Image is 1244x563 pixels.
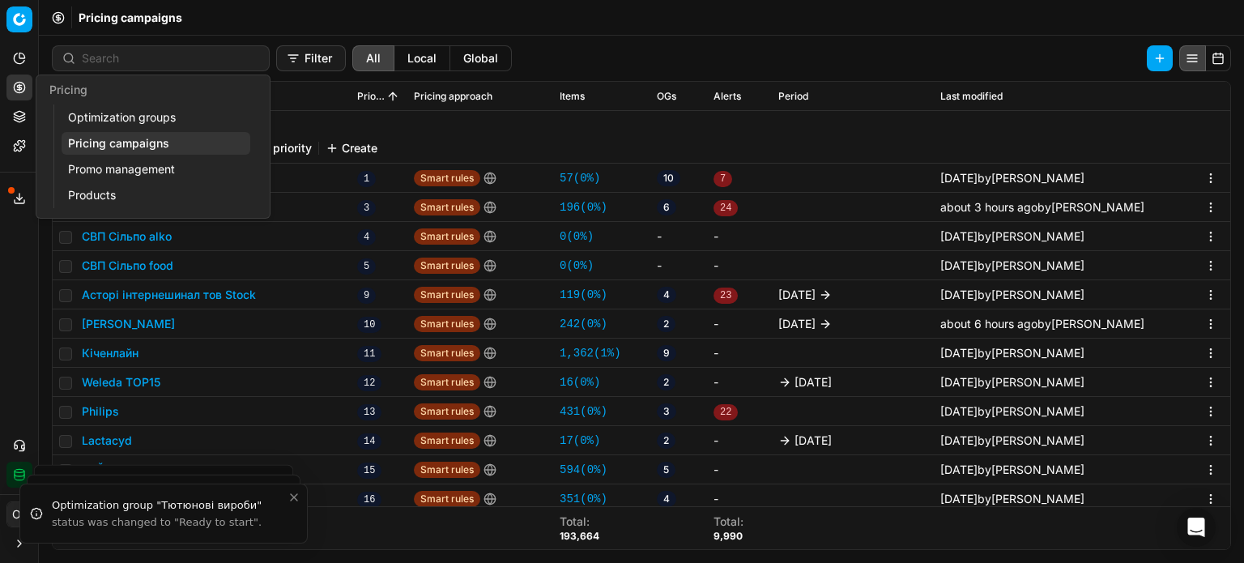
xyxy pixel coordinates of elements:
span: Smart rules [414,403,480,420]
span: 16 [357,492,381,508]
span: 4 [657,491,676,507]
span: 2 [657,433,675,449]
span: 11 [357,346,381,362]
button: Sorted by Priority ascending [385,88,401,104]
span: [DATE] [940,288,978,301]
span: Smart rules [414,374,480,390]
div: by [PERSON_NAME] [940,170,1084,186]
span: 9 [357,288,376,304]
span: Smart rules [414,462,480,478]
span: Smart rules [414,170,480,186]
span: 2 [657,316,675,332]
a: 196(0%) [560,199,607,215]
span: Smart rules [414,228,480,245]
a: 17(0%) [560,433,600,449]
span: Items [560,90,585,103]
div: status was changed to "Ready to start". [52,515,288,530]
span: Smart rules [414,345,480,361]
div: Total : [714,514,743,530]
span: 7 [714,171,732,187]
button: КЕЙ ТІ КОСМЕТІКС [82,462,191,478]
div: 9,990 [714,530,743,543]
td: - [707,426,772,455]
span: [DATE] [940,492,978,505]
td: - [707,368,772,397]
span: [DATE] [940,375,978,389]
td: - [650,222,707,251]
span: 23 [714,288,738,304]
div: by [PERSON_NAME] [940,199,1144,215]
span: Smart rules [414,433,480,449]
td: - [650,251,707,280]
span: 22 [714,404,738,420]
button: Filter [276,45,346,71]
span: Period [778,90,808,103]
div: by [PERSON_NAME] [940,462,1084,478]
span: 6 [657,199,676,215]
button: [PERSON_NAME] [82,316,175,332]
a: 1,362(1%) [560,345,621,361]
button: global [450,45,512,71]
button: Lactacyd [82,433,132,449]
div: by [PERSON_NAME] [940,228,1084,245]
span: [DATE] [940,171,978,185]
span: 24 [714,200,738,216]
span: [DATE] [940,433,978,447]
button: СВП Сільпо alko [82,228,172,245]
nav: breadcrumb [79,10,182,26]
span: Smart rules [414,287,480,303]
a: 119(0%) [560,287,607,303]
button: Weleda TOP15 [82,374,160,390]
span: 4 [357,229,376,245]
span: Pricing campaigns [79,10,182,26]
span: [DATE] [940,229,978,243]
button: local [394,45,450,71]
span: 13 [357,404,381,420]
a: 0(0%) [560,228,594,245]
span: Pricing [49,83,87,96]
span: [DATE] [795,433,832,449]
span: 3 [657,403,676,420]
span: 15 [357,463,381,479]
span: 4 [657,287,676,303]
td: - [707,309,772,339]
span: [DATE] [940,404,978,418]
span: 10 [357,317,381,333]
button: Philips [82,403,119,420]
a: Products [62,184,250,207]
span: Smart rules [414,491,480,507]
a: 594(0%) [560,462,607,478]
a: 0(0%) [560,258,594,274]
span: Priority [357,90,385,103]
a: Promo management [62,158,250,181]
span: 9 [657,345,676,361]
span: [DATE] [778,316,816,332]
button: Close toast [284,488,304,507]
span: Alerts [714,90,741,103]
div: by [PERSON_NAME] [940,287,1084,303]
div: Open Intercom Messenger [1177,508,1216,547]
a: 16(0%) [560,374,600,390]
input: Search [82,50,259,66]
div: 193,664 [560,530,599,543]
div: by [PERSON_NAME] [940,258,1084,274]
span: Smart rules [414,316,480,332]
span: 2 [657,374,675,390]
span: [DATE] [778,287,816,303]
span: about 3 hours ago [940,200,1037,214]
button: Create [326,140,377,156]
span: 10 [657,170,680,186]
a: 431(0%) [560,403,607,420]
a: 242(0%) [560,316,607,332]
td: - [707,222,772,251]
span: 1 [357,171,376,187]
button: Кіченлайн [82,345,138,361]
span: 14 [357,433,381,450]
a: 351(0%) [560,491,607,507]
span: 5 [357,258,376,275]
span: Last modified [940,90,1003,103]
button: ОГ [6,501,32,527]
span: Pricing approach [414,90,492,103]
div: by [PERSON_NAME] [940,316,1144,332]
span: OGs [657,90,676,103]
